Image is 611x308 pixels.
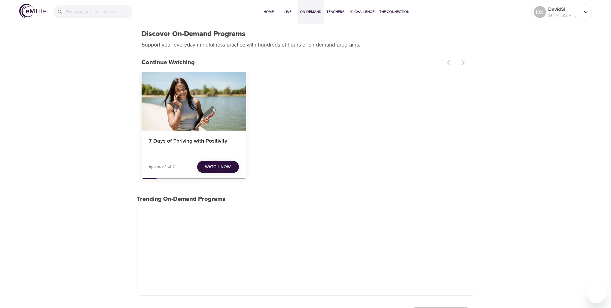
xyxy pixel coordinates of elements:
[587,284,606,303] iframe: Button to launch messaging window
[149,164,175,170] p: Episode 1 of 7
[326,9,344,15] span: Teachers
[142,41,367,49] p: Support your everyday mindfulness practice with hundreds of hours of on-demand programs.
[281,9,295,15] span: Live
[205,163,231,171] span: Watch Now
[137,196,475,203] h3: Trending On-Demand Programs
[149,138,239,152] h4: 7 Days of Thriving with Positivity
[534,6,546,18] div: DS
[197,161,239,173] button: Watch Now
[142,59,443,66] h3: Continue Watching
[142,30,246,38] h1: Discover On-Demand Programs
[19,4,46,18] img: logo
[261,9,276,15] span: Home
[349,9,374,15] span: 1% Challenge
[548,6,580,13] p: DavidSl
[300,9,322,15] span: On-Demand
[66,5,132,18] input: Find programs, teachers, etc...
[548,13,580,18] p: 264 Mindful Minutes
[379,9,409,15] span: The Connection
[142,72,246,131] button: 7 Days of Thriving with Positivity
